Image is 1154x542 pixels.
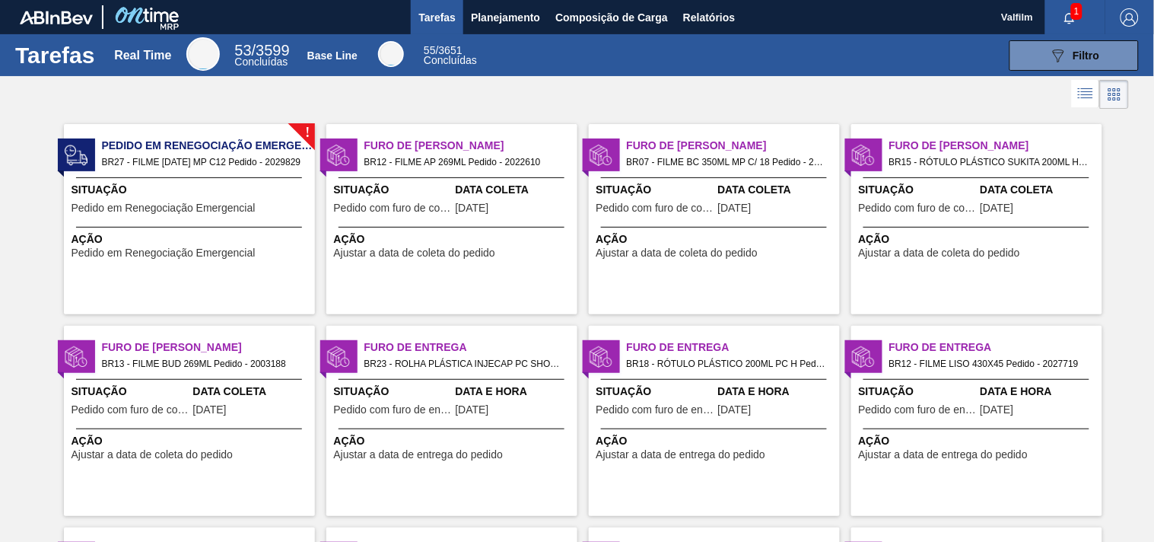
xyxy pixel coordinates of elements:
span: Furo de Coleta [889,138,1102,154]
span: 22/09/2025 [718,202,752,214]
span: Situação [859,182,977,198]
div: Base Line [378,41,404,67]
span: Situação [859,384,977,400]
img: status [65,144,87,167]
span: Ação [596,433,836,449]
span: 1 [1071,3,1082,20]
span: Ação [859,433,1098,449]
span: Pedido com furo de coleta [72,404,189,416]
span: Data e Hora [981,384,1098,400]
img: status [590,346,612,368]
span: Ajustar a data de coleta do pedido [596,247,758,259]
span: Ajustar a data de coleta do pedido [334,247,496,259]
span: Furo de Entrega [364,340,577,355]
span: Pedido com furo de entrega [334,404,452,416]
span: ! [305,127,310,139]
span: Ajustar a data de entrega do pedido [334,449,504,461]
img: TNhmsLtSVTkK8tSr43FrP2fwEKptu5GPRR3wAAAABJRU5ErkJggg== [20,11,93,24]
span: 04/09/2025, [456,404,489,416]
span: Pedido em Renegociação Emergencial [72,202,256,214]
span: Ação [596,231,836,247]
span: BR23 - ROLHA PLÁSTICA INJECAP PC SHORT Pedido - 2013903 [364,355,565,372]
span: BR07 - FILME BC 350ML MP C/ 18 Pedido - 2034394 [627,154,828,171]
span: 19/09/2025, [718,404,752,416]
span: Concluídas [424,54,477,66]
span: Pedido em Renegociação Emergencial [72,247,256,259]
span: Concluídas [234,56,288,68]
div: Visão em Lista [1072,80,1100,109]
span: Ajustar a data de coleta do pedido [859,247,1021,259]
span: Situação [334,384,452,400]
span: Planejamento [471,8,540,27]
img: status [590,144,612,167]
span: Data Coleta [456,182,574,198]
span: BR13 - FILME BUD 269ML Pedido - 2003188 [102,355,303,372]
span: / 3651 [424,44,463,56]
div: Real Time [234,44,289,67]
span: Furo de Coleta [364,138,577,154]
span: Ação [334,433,574,449]
span: Situação [596,384,714,400]
span: Pedido com furo de entrega [596,404,714,416]
span: 53 [234,42,251,59]
div: Real Time [186,37,220,71]
span: Pedido em Renegociação Emergencial [102,138,315,154]
span: Ação [72,433,311,449]
span: BR15 - RÓTULO PLÁSTICO SUKITA 200ML H Pedido - 2002403 [889,154,1090,171]
span: Ação [859,231,1098,247]
span: Pedido com furo de entrega [859,404,977,416]
span: Furo de Coleta [102,340,315,355]
span: Situação [72,384,189,400]
span: Tarefas [418,8,456,27]
div: Real Time [114,49,171,62]
button: Notificações [1045,7,1094,28]
img: status [327,346,350,368]
span: Situação [72,182,311,198]
span: BR12 - FILME LISO 430X45 Pedido - 2027719 [889,355,1090,372]
span: 55 [424,44,436,56]
span: / 3599 [234,42,289,59]
span: Data Coleta [718,182,836,198]
img: Logout [1121,8,1139,27]
span: Pedido com furo de coleta [596,202,714,214]
span: BR27 - FILME BC 473 MP C12 Pedido - 2029829 [102,154,303,171]
span: Filtro [1073,49,1100,62]
span: 07/09/2025 [193,404,227,416]
span: Furo de Entrega [627,340,840,355]
span: Ajustar a data de entrega do pedido [596,449,766,461]
img: status [65,346,87,368]
span: 23/09/2025, [981,404,1014,416]
div: Base Line [424,46,477,65]
span: 23/09/2025 [456,202,489,214]
span: Ajustar a data de coleta do pedido [72,449,234,461]
img: status [327,144,350,167]
span: BR18 - RÓTULO PLÁSTICO 200ML PC H Pedido - 2008212 [627,355,828,372]
span: 23/09/2025 [981,202,1014,214]
span: Data Coleta [193,384,311,400]
span: Pedido com furo de coleta [334,202,452,214]
span: Composição de Carga [555,8,668,27]
span: Data Coleta [981,182,1098,198]
img: status [852,144,875,167]
span: Furo de Coleta [627,138,840,154]
button: Filtro [1009,40,1139,71]
span: Pedido com furo de coleta [859,202,977,214]
span: Ação [72,231,311,247]
span: Data e Hora [718,384,836,400]
span: Ajustar a data de entrega do pedido [859,449,1028,461]
div: Base Line [307,49,358,62]
img: status [852,346,875,368]
span: Situação [334,182,452,198]
span: Furo de Entrega [889,340,1102,355]
div: Visão em Cards [1100,80,1129,109]
span: Data e Hora [456,384,574,400]
span: BR12 - FILME AP 269ML Pedido - 2022610 [364,154,565,171]
span: Ação [334,231,574,247]
h1: Tarefas [15,46,95,64]
span: Situação [596,182,714,198]
span: Relatórios [683,8,735,27]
